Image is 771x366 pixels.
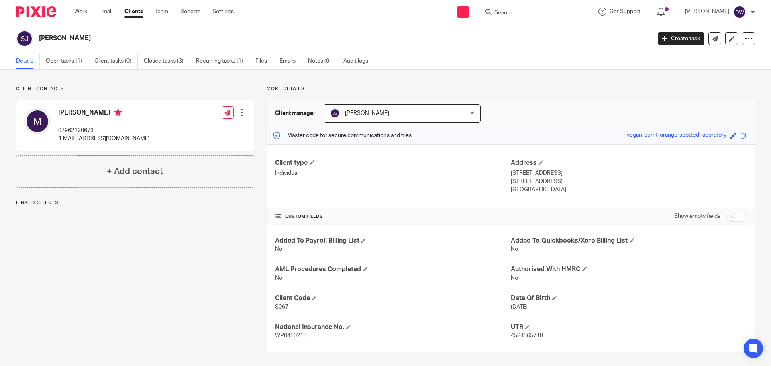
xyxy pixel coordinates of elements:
[627,131,726,140] div: vegan-burnt-orange-spotted-laboratory
[511,178,747,186] p: [STREET_ADDRESS]
[114,108,122,117] i: Primary
[279,53,302,69] a: Emails
[16,6,56,17] img: Pixie
[16,86,254,92] p: Client contacts
[46,53,88,69] a: Open tasks (1)
[494,10,566,17] input: Search
[275,333,307,339] span: WP045021B
[58,127,150,135] p: 07962120673
[511,275,518,281] span: No
[275,275,282,281] span: No
[275,109,316,117] h3: Client manager
[155,8,168,16] a: Team
[99,8,112,16] a: Email
[674,212,720,220] label: Show empty fields
[94,53,138,69] a: Client tasks (0)
[275,213,511,220] h4: CUSTOM FIELDS
[275,294,511,303] h4: Client Code
[16,200,254,206] p: Linked clients
[308,53,337,69] a: Notes (0)
[275,159,511,167] h4: Client type
[273,131,412,139] p: Master code for secure communications and files
[511,186,747,194] p: [GEOGRAPHIC_DATA]
[511,237,747,245] h4: Added To Quickbooks/Xero Billing List
[212,8,234,16] a: Settings
[511,333,543,339] span: 4584565748
[24,108,50,134] img: svg%3E
[275,246,282,252] span: No
[511,246,518,252] span: No
[511,304,528,310] span: [DATE]
[255,53,273,69] a: Files
[275,323,511,331] h4: National Insurance No.
[74,8,87,16] a: Work
[658,32,704,45] a: Create task
[58,135,150,143] p: [EMAIL_ADDRESS][DOMAIN_NAME]
[511,265,747,274] h4: Authorised With HMRC
[610,9,640,14] span: Get Support
[180,8,200,16] a: Reports
[511,323,747,331] h4: UTR
[58,108,150,119] h4: [PERSON_NAME]
[196,53,249,69] a: Recurring tasks (1)
[16,53,40,69] a: Details
[16,30,33,47] img: svg%3E
[345,110,389,116] span: [PERSON_NAME]
[343,53,374,69] a: Audit logs
[107,165,163,178] h4: + Add contact
[511,159,747,167] h4: Address
[124,8,143,16] a: Clients
[275,237,511,245] h4: Added To Payroll Billing List
[511,294,747,303] h4: Date Of Birth
[330,108,340,118] img: svg%3E
[511,169,747,177] p: [STREET_ADDRESS]
[144,53,190,69] a: Closed tasks (3)
[275,265,511,274] h4: AML Procedures Completed
[267,86,755,92] p: More details
[275,169,511,177] p: Individual
[685,8,729,16] p: [PERSON_NAME]
[733,6,746,18] img: svg%3E
[275,304,288,310] span: S067
[39,34,524,43] h2: [PERSON_NAME]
